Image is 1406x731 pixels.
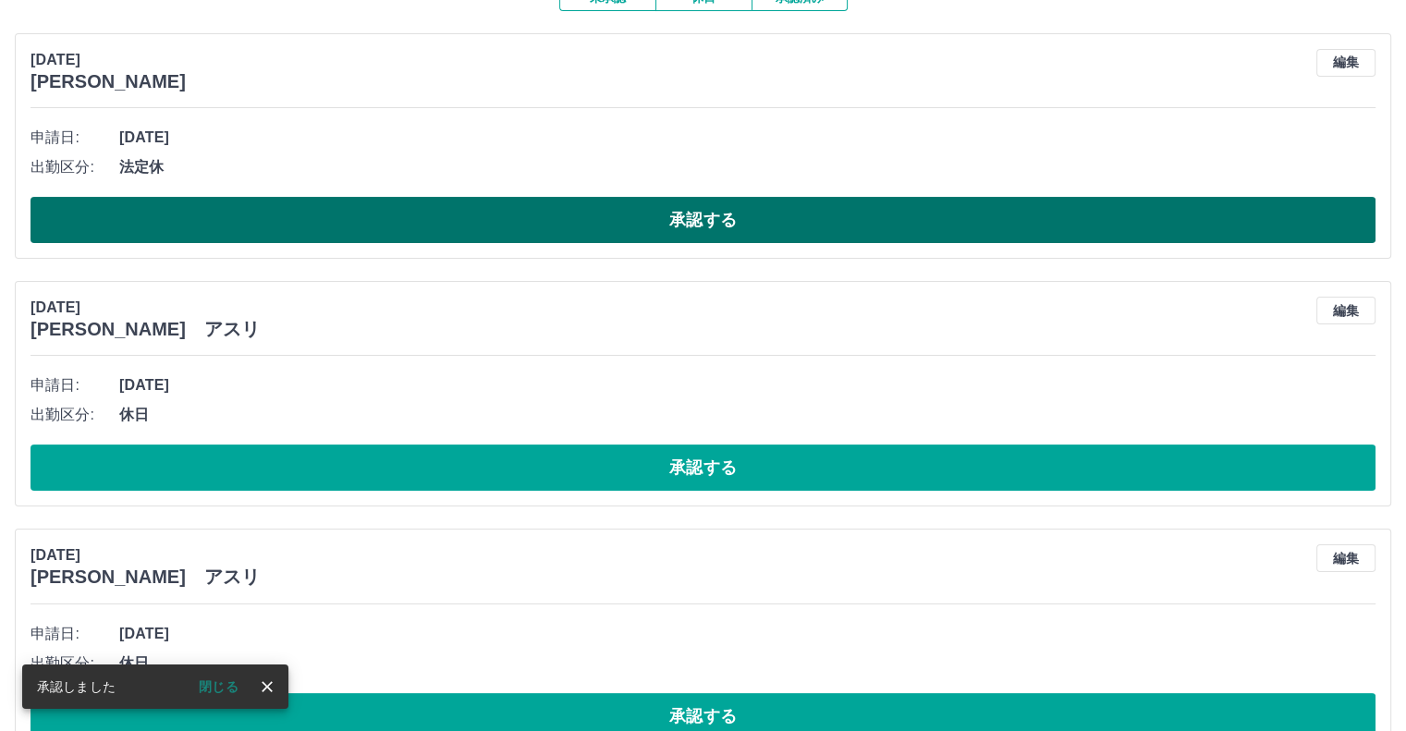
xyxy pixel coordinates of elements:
[119,623,1375,645] span: [DATE]
[31,623,119,645] span: 申請日:
[31,445,1375,491] button: 承認する
[119,374,1375,396] span: [DATE]
[31,197,1375,243] button: 承認する
[31,319,260,340] h3: [PERSON_NAME] アスリ
[31,374,119,396] span: 申請日:
[1316,544,1375,572] button: 編集
[31,404,119,426] span: 出勤区分:
[1316,297,1375,324] button: 編集
[253,673,281,701] button: close
[31,652,119,675] span: 出勤区分:
[31,544,260,567] p: [DATE]
[31,297,260,319] p: [DATE]
[37,670,116,703] div: 承認しました
[31,49,186,71] p: [DATE]
[184,673,253,701] button: 閉じる
[119,652,1375,675] span: 休日
[119,127,1375,149] span: [DATE]
[31,156,119,178] span: 出勤区分:
[1316,49,1375,77] button: 編集
[31,567,260,588] h3: [PERSON_NAME] アスリ
[31,71,186,92] h3: [PERSON_NAME]
[119,404,1375,426] span: 休日
[31,127,119,149] span: 申請日:
[119,156,1375,178] span: 法定休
